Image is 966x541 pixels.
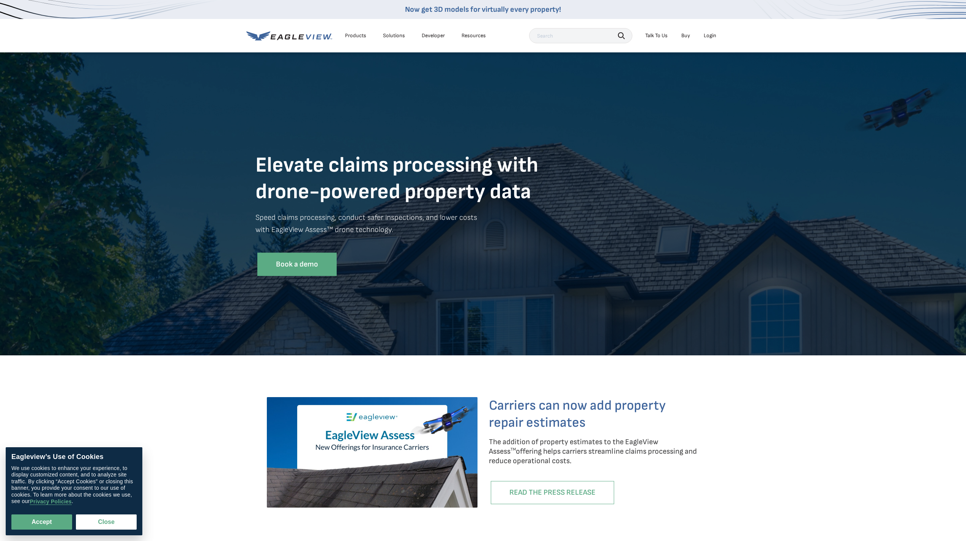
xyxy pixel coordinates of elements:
div: Login [704,32,716,39]
sup: TM [511,447,516,452]
div: We use cookies to enhance your experience, to display customized content, and to analyze site tra... [11,465,137,505]
a: Buy [681,32,690,39]
div: Resources [462,32,486,39]
div: Solutions [383,32,405,39]
h3: Carriers can now add property repair estimates [489,397,700,431]
div: Products [345,32,366,39]
div: Talk To Us [645,32,668,39]
a: Privacy Policies [30,498,71,505]
input: Search [529,28,632,43]
a: READ THE PRESS RELEASE [491,481,614,504]
a: Developer [422,32,445,39]
h1: Elevate claims processing with drone-powered property data [255,152,711,205]
div: Eagleview’s Use of Cookies [11,453,137,461]
a: Book a demo [257,253,337,276]
p: Speed claims processing, conduct safer inspections, and lower costs with EagleView Assess™ drone ... [255,211,711,247]
p: The addition of property estimates to the EagleView Assess offering helps carriers streamline cla... [489,437,700,475]
button: Accept [11,514,72,530]
button: Close [76,514,137,530]
a: Now get 3D models for virtually every property! [405,5,561,14]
